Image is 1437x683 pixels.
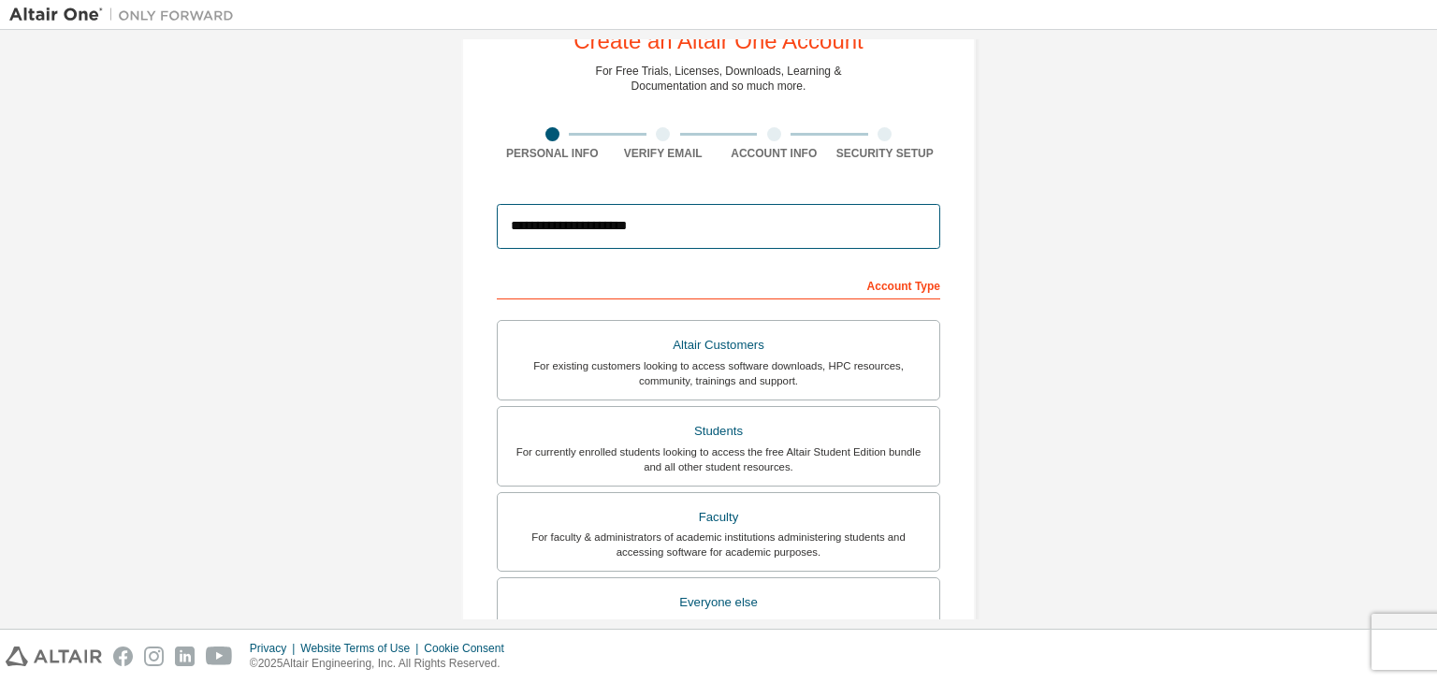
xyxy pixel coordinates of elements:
div: Faculty [509,504,928,530]
img: youtube.svg [206,647,233,666]
img: instagram.svg [144,647,164,666]
div: For faculty & administrators of academic institutions administering students and accessing softwa... [509,530,928,559]
p: © 2025 Altair Engineering, Inc. All Rights Reserved. [250,656,515,672]
div: For existing customers looking to access software downloads, HPC resources, community, trainings ... [509,358,928,388]
div: Students [509,418,928,444]
div: Account Info [718,146,830,161]
div: Create an Altair One Account [573,30,864,52]
div: Personal Info [497,146,608,161]
div: Security Setup [830,146,941,161]
img: altair_logo.svg [6,647,102,666]
div: Altair Customers [509,332,928,358]
div: For currently enrolled students looking to access the free Altair Student Edition bundle and all ... [509,444,928,474]
div: Verify Email [608,146,719,161]
div: Everyone else [509,589,928,616]
div: Cookie Consent [424,641,515,656]
div: For individuals, businesses and everyone else looking to try Altair software and explore our prod... [509,616,928,646]
img: facebook.svg [113,647,133,666]
div: Website Terms of Use [300,641,424,656]
img: linkedin.svg [175,647,195,666]
div: Privacy [250,641,300,656]
div: Account Type [497,269,940,299]
div: For Free Trials, Licenses, Downloads, Learning & Documentation and so much more. [596,64,842,94]
img: Altair One [9,6,243,24]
